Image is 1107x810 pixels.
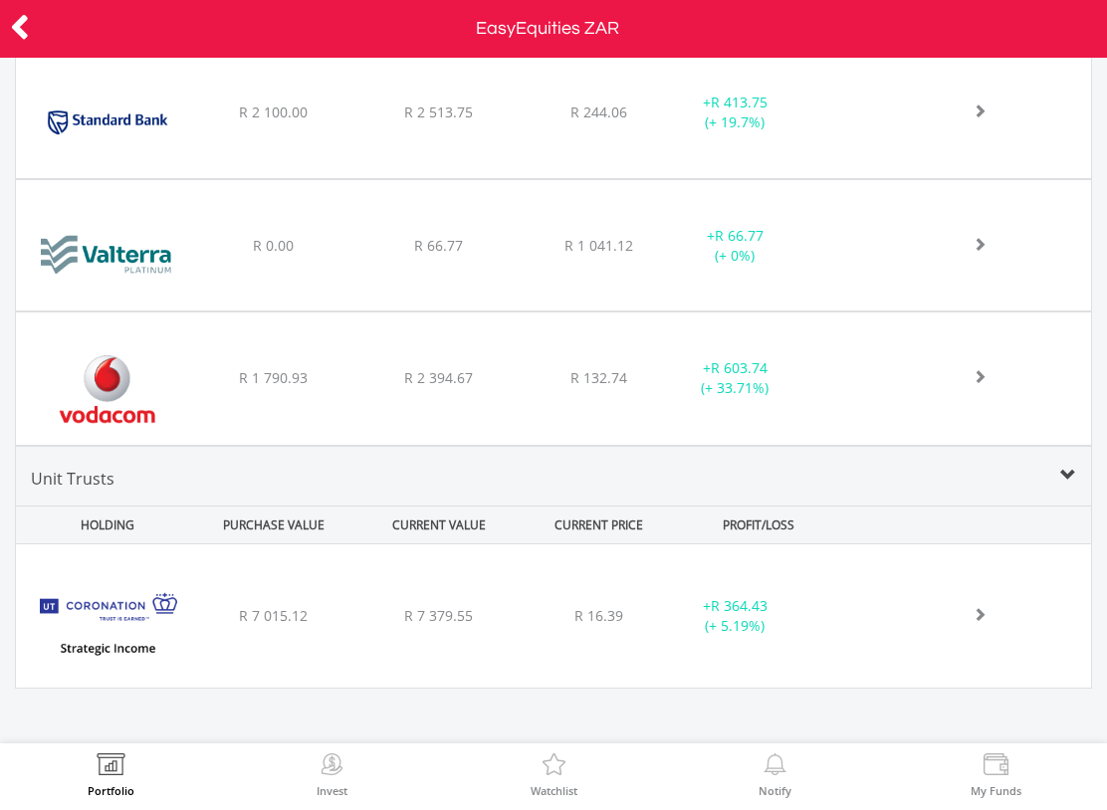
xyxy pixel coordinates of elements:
span: R 132.74 [570,368,627,387]
img: View Funds [981,753,1011,781]
a: Watchlist [531,753,577,796]
span: R 2 513.75 [404,102,473,121]
img: EQU.ZA.VOD.png [26,337,188,439]
div: PURCHASE VALUE [193,506,354,543]
div: CURRENT VALUE [358,506,520,543]
label: Invest [317,785,347,796]
img: View Notifications [760,753,790,781]
div: + (+ 19.7%) [663,93,806,132]
span: R 66.77 [414,236,463,255]
span: R 413.75 [711,93,768,111]
span: R 1 041.12 [564,236,633,255]
label: Watchlist [531,785,577,796]
a: Portfolio [88,753,134,796]
img: UT.ZA.CSIB4.png [26,569,188,683]
img: View Portfolio [96,753,126,781]
div: + (+ 5.19%) [663,596,806,636]
span: R 7 015.12 [239,606,308,625]
img: Invest Now [317,753,347,781]
div: CURRENT PRICE [524,506,674,543]
img: EQU.ZA.SBK.png [26,72,188,173]
div: HOLDING [17,506,189,543]
span: R 1 790.93 [239,368,308,387]
span: R 0.00 [253,236,294,255]
span: R 16.39 [574,606,623,625]
img: Watchlist [539,753,569,781]
div: PROFIT/LOSS [678,506,839,543]
a: Notify [759,753,791,796]
span: R 364.43 [711,596,768,615]
span: R 66.77 [715,226,764,245]
span: R 7 379.55 [404,606,473,625]
span: Unit Trusts [31,468,114,490]
img: EQU.ZA.VAL.png [26,205,188,305]
span: R 603.74 [711,358,768,377]
label: My Funds [971,785,1021,796]
a: Invest [317,753,347,796]
span: R 244.06 [570,102,627,121]
span: R 2 100.00 [239,102,308,121]
div: + (+ 33.71%) [663,358,806,398]
div: + (+ 0%) [663,226,806,266]
label: Portfolio [88,785,134,796]
span: R 2 394.67 [404,368,473,387]
label: Notify [759,785,791,796]
a: My Funds [971,753,1021,796]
